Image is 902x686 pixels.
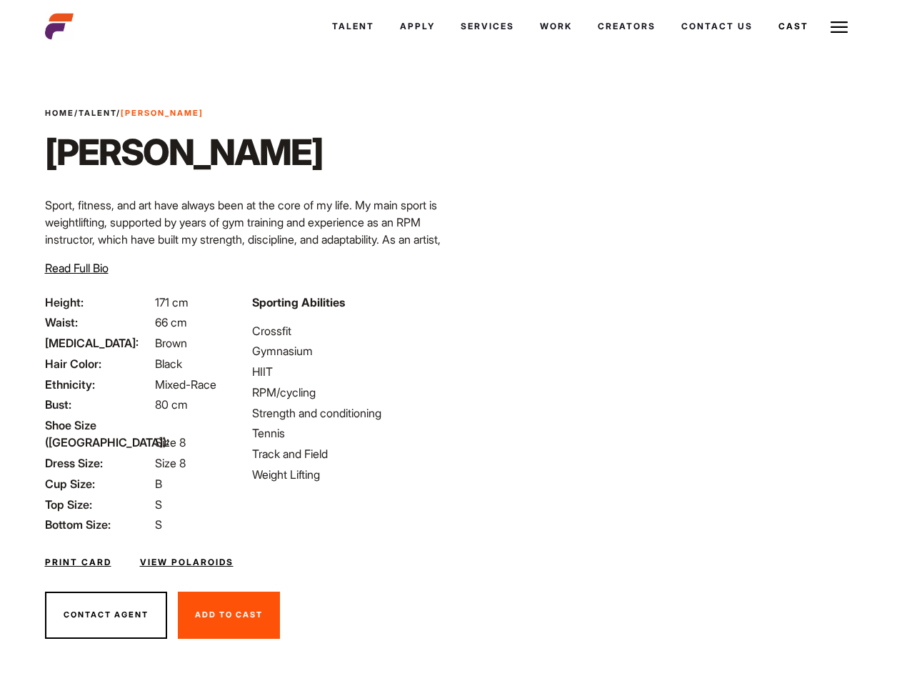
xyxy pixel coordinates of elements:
span: Height: [45,294,152,311]
li: Strength and conditioning [252,404,442,422]
a: Talent [79,108,116,118]
img: cropped-aefm-brand-fav-22-square.png [45,12,74,41]
span: Waist: [45,314,152,331]
span: Black [155,357,182,371]
span: Cup Size: [45,475,152,492]
a: Talent [319,7,387,46]
span: Bottom Size: [45,516,152,533]
span: S [155,497,162,512]
span: [MEDICAL_DATA]: [45,334,152,352]
span: / / [45,107,204,119]
span: Bust: [45,396,152,413]
button: Add To Cast [178,592,280,639]
a: Work [527,7,585,46]
a: Cast [766,7,821,46]
li: Crossfit [252,322,442,339]
span: Hair Color: [45,355,152,372]
a: Contact Us [668,7,766,46]
li: Track and Field [252,445,442,462]
button: Contact Agent [45,592,167,639]
strong: [PERSON_NAME] [121,108,204,118]
a: Apply [387,7,448,46]
p: Sport, fitness, and art have always been at the core of my life. My main sport is weightlifting, ... [45,197,443,282]
span: B [155,477,162,491]
a: View Polaroids [140,556,234,569]
span: Shoe Size ([GEOGRAPHIC_DATA]): [45,417,152,451]
li: HIIT [252,363,442,380]
strong: Sporting Abilities [252,295,345,309]
span: Dress Size: [45,454,152,472]
span: 80 cm [155,397,188,412]
span: Read Full Bio [45,261,109,275]
a: Services [448,7,527,46]
span: S [155,517,162,532]
span: 171 cm [155,295,189,309]
img: Burger icon [831,19,848,36]
li: Weight Lifting [252,466,442,483]
span: Size 8 [155,435,186,449]
span: Mixed-Race [155,377,216,392]
li: Tennis [252,424,442,442]
li: Gymnasium [252,342,442,359]
a: Creators [585,7,668,46]
span: Add To Cast [195,610,263,620]
span: Brown [155,336,187,350]
span: Top Size: [45,496,152,513]
button: Read Full Bio [45,259,109,277]
span: Size 8 [155,456,186,470]
a: Print Card [45,556,111,569]
span: 66 cm [155,315,187,329]
h1: [PERSON_NAME] [45,131,323,174]
span: Ethnicity: [45,376,152,393]
a: Home [45,108,74,118]
li: RPM/cycling [252,384,442,401]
